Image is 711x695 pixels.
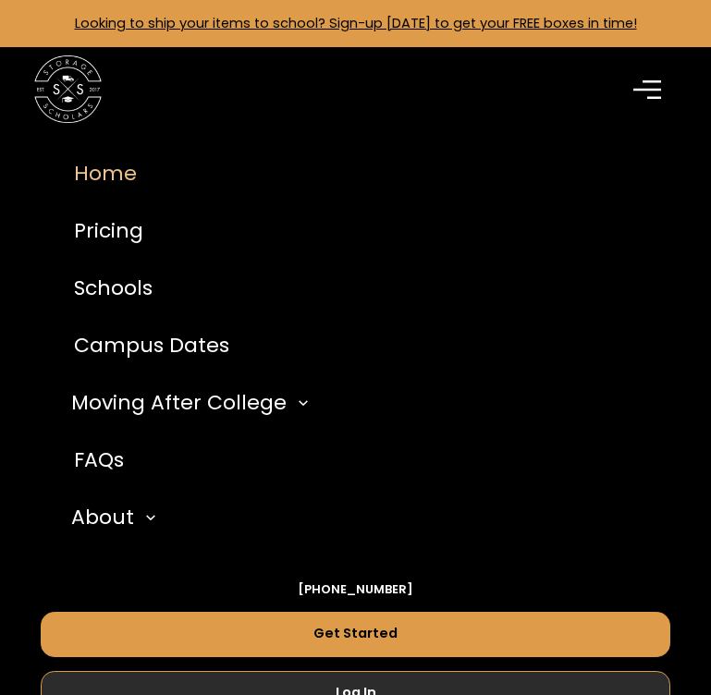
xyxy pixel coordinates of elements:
[41,317,670,374] a: Campus Dates
[71,503,134,533] div: About
[34,55,102,123] img: Storage Scholars main logo
[41,260,670,317] a: Schools
[64,374,670,432] div: Moving After College
[623,63,677,116] div: menu
[298,580,413,598] a: [PHONE_NUMBER]
[34,55,102,123] a: home
[71,388,287,419] div: Moving After College
[75,14,637,32] a: Looking to ship your items to school? Sign-up [DATE] to get your FREE boxes in time!
[64,489,670,546] div: About
[41,202,670,260] a: Pricing
[41,432,670,489] a: FAQs
[41,145,670,202] a: Home
[41,612,670,657] a: Get Started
